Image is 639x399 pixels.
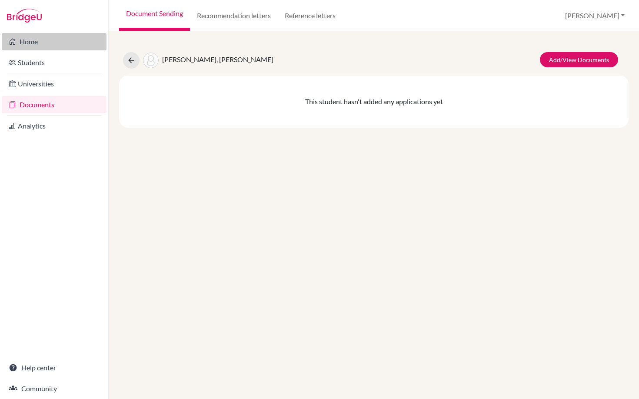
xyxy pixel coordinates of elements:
[2,33,106,50] a: Home
[2,117,106,135] a: Analytics
[2,54,106,71] a: Students
[7,9,42,23] img: Bridge-U
[540,52,618,67] a: Add/View Documents
[561,7,629,24] button: [PERSON_NAME]
[119,76,629,128] div: This student hasn't added any applications yet
[2,75,106,92] a: Universities
[2,96,106,113] a: Documents
[2,359,106,376] a: Help center
[162,55,273,63] span: [PERSON_NAME], [PERSON_NAME]
[2,380,106,397] a: Community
